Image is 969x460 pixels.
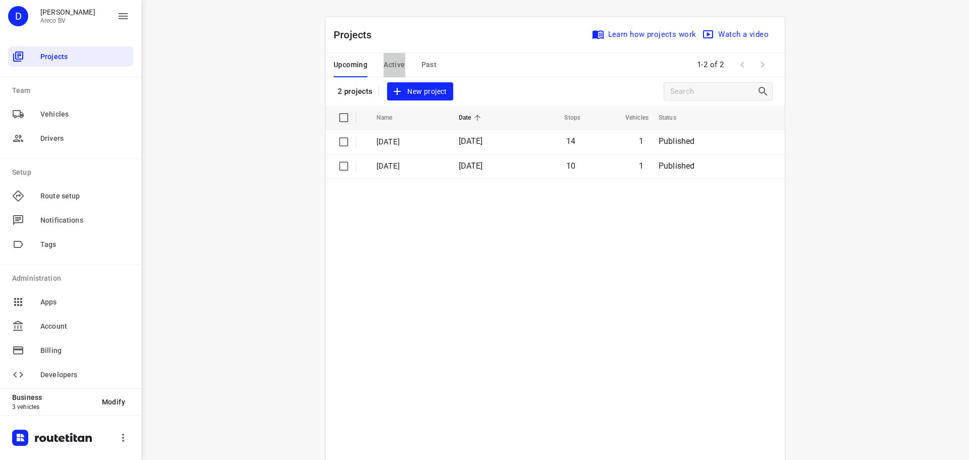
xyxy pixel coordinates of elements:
div: Vehicles [8,104,133,124]
div: Apps [8,292,133,312]
span: Previous Page [732,55,752,75]
span: 14 [566,136,575,146]
p: [DATE] [376,136,444,148]
span: Published [659,136,695,146]
span: Published [659,161,695,171]
span: Modify [102,398,125,406]
span: Upcoming [334,59,367,71]
div: D [8,6,28,26]
span: Name [376,112,406,124]
p: 2 projects [338,87,372,96]
span: Route setup [40,191,129,201]
span: Developers [40,370,129,380]
input: Search projects [670,84,757,99]
p: Areco BV [40,17,95,24]
span: Tags [40,239,129,250]
span: Status [659,112,689,124]
span: Notifications [40,215,129,226]
div: Notifications [8,210,133,230]
span: New project [393,85,447,98]
span: Account [40,321,129,332]
span: Past [421,59,437,71]
span: Billing [40,345,129,356]
span: Date [459,112,484,124]
p: Projects [334,27,380,42]
span: Drivers [40,133,129,144]
span: Projects [40,52,129,62]
div: Billing [8,340,133,361]
span: Apps [40,297,129,308]
span: 10 [566,161,575,171]
button: New project [387,82,453,101]
span: 1 [639,161,643,171]
div: Account [8,316,133,336]
span: Next Page [752,55,773,75]
span: [DATE] [459,161,483,171]
p: Team [12,85,133,96]
p: Administration [12,273,133,284]
span: 1 [639,136,643,146]
button: Modify [94,393,133,411]
div: Projects [8,46,133,67]
p: Business [12,393,94,401]
span: 1-2 of 2 [693,54,728,76]
div: Drivers [8,128,133,148]
p: Setup [12,167,133,178]
span: Vehicles [612,112,649,124]
div: Route setup [8,186,133,206]
p: 3 vehicles [12,403,94,411]
span: Stops [551,112,580,124]
p: Didier Evrard [40,8,95,16]
div: Tags [8,234,133,254]
div: Developers [8,365,133,385]
span: Active [384,59,405,71]
div: Search [757,85,772,97]
p: [DATE] [376,161,444,172]
span: [DATE] [459,136,483,146]
span: Vehicles [40,109,129,120]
